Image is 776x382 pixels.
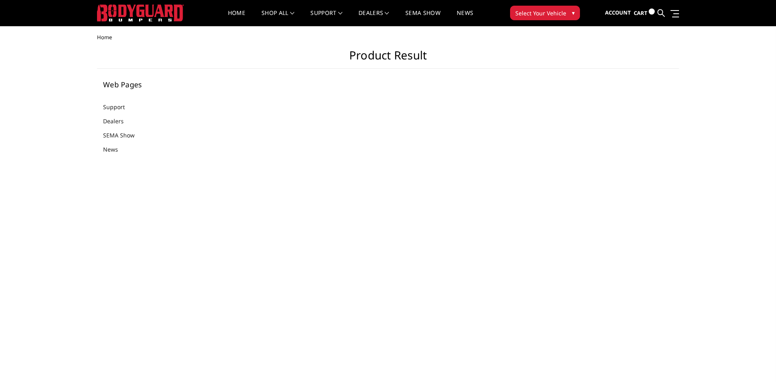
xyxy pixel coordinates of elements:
[358,10,389,26] a: Dealers
[103,117,134,125] a: Dealers
[510,6,580,20] button: Select Your Vehicle
[97,4,184,21] img: BODYGUARD BUMPERS
[103,145,128,154] a: News
[97,49,679,69] h1: Product Result
[634,2,655,24] a: Cart
[261,10,294,26] a: shop all
[103,81,202,88] h5: Web Pages
[228,10,245,26] a: Home
[103,131,145,139] a: SEMA Show
[103,103,135,111] a: Support
[634,9,647,17] span: Cart
[310,10,342,26] a: Support
[605,9,631,16] span: Account
[605,2,631,24] a: Account
[405,10,441,26] a: SEMA Show
[515,9,566,17] span: Select Your Vehicle
[97,34,112,41] span: Home
[457,10,473,26] a: News
[572,8,575,17] span: ▾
